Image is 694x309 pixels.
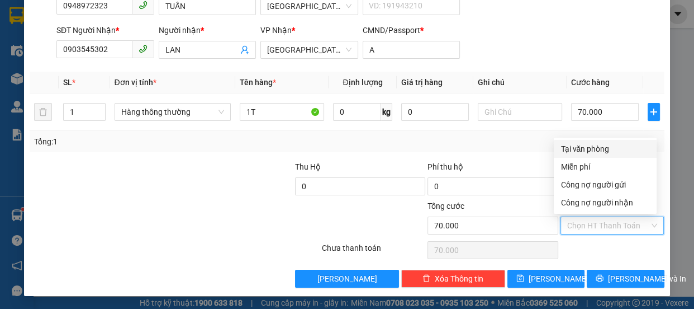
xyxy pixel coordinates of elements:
div: Cước gửi hàng sẽ được ghi vào công nợ của người gửi [554,176,657,194]
div: CMND/Passport [363,24,460,36]
button: plus [648,103,660,121]
div: TUYỀN [9,35,123,48]
span: [PERSON_NAME] [317,273,377,285]
span: Xóa Thông tin [435,273,483,285]
input: Ghi Chú [478,103,562,121]
span: [PERSON_NAME] [529,273,588,285]
div: Tổng: 1 [34,135,269,148]
span: phone [139,44,148,53]
div: HIẾU [131,35,244,48]
button: deleteXóa Thông tin [401,270,505,288]
span: Tuy Hòa [267,41,351,58]
div: Tại văn phòng [560,143,650,155]
div: Công nợ người nhận [560,196,650,209]
span: delete [422,274,430,283]
span: Tổng cước [427,202,464,210]
div: 0905366299 [131,48,244,64]
div: Cước gửi hàng sẽ được ghi vào công nợ của người nhận [554,194,657,212]
div: Công nợ người gửi [560,179,650,191]
div: Miễn phí [560,161,650,173]
span: Đơn vị tính [115,78,156,87]
input: VD: Bàn, Ghế [240,103,324,121]
span: VP Nhận [260,26,292,35]
button: delete [34,103,52,121]
span: printer [596,274,603,283]
div: 0 [131,64,244,77]
span: Cước hàng [571,78,610,87]
th: Ghi chú [473,72,567,93]
button: printer[PERSON_NAME] và In [587,270,664,288]
input: 0 [401,103,469,121]
span: SL [63,78,72,87]
span: Giá trị hàng [401,78,443,87]
span: Tên hàng [240,78,276,87]
span: user-add [240,45,249,54]
button: save[PERSON_NAME] [507,270,584,288]
div: Phí thu hộ [427,161,558,177]
div: Chưa thanh toán [321,242,427,261]
div: 0937088679 [9,48,123,64]
span: Nhận: [131,10,158,21]
span: Định lượng [343,78,382,87]
span: Hàng thông thường [121,104,224,120]
span: Thu Hộ [295,162,321,171]
div: SĐT Người Nhận [56,24,154,36]
span: phone [139,1,148,10]
div: [GEOGRAPHIC_DATA] [9,10,123,35]
span: Gửi: [9,10,27,21]
span: [PERSON_NAME] và In [608,273,686,285]
span: kg [381,103,392,121]
div: Người nhận [159,24,256,36]
span: save [516,274,524,283]
button: [PERSON_NAME] [295,270,399,288]
div: [GEOGRAPHIC_DATA] [131,10,244,35]
span: plus [648,107,659,116]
